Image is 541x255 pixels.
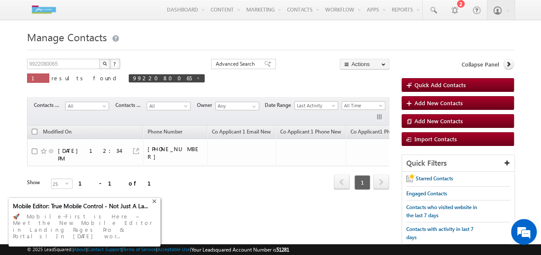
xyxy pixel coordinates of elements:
[414,135,457,143] span: Import Contacts
[373,176,389,189] a: next
[31,74,45,82] span: 1
[39,127,76,138] a: Modified On
[51,74,120,82] span: results found
[416,175,453,182] span: Starred Contacts
[157,246,190,252] a: Acceptable Use
[354,175,370,190] span: 1
[340,59,389,70] button: Actions
[212,128,271,135] span: Co Applicant 1 Email New
[276,246,289,253] span: 51281
[346,127,414,138] a: Co Applicant1 Phone New
[342,101,385,110] a: All Time
[280,128,341,135] span: Co Applicant 1 Phone New
[79,178,161,188] div: 1 - 1 of 1
[150,195,160,205] div: +
[414,99,463,106] span: Add New Contacts
[66,102,106,110] span: All
[65,102,109,110] a: All
[51,179,65,188] span: 25
[295,102,335,109] span: Last Activity
[197,101,215,109] span: Owner
[276,127,345,138] a: Co Applicant 1 Phone New
[414,81,466,88] span: Quick Add Contacts
[115,101,147,109] span: Contacts Source
[402,155,514,172] div: Quick Filters
[143,127,187,138] a: Phone Number
[58,147,122,162] div: [DATE] 12:34 PM
[215,102,259,110] input: Type to Search
[248,102,258,111] a: Show All Items
[334,176,350,189] a: prev
[113,60,117,67] span: ?
[65,181,72,185] span: select
[334,175,350,189] span: prev
[27,2,60,17] img: Custom Logo
[88,246,121,252] a: Contact Support
[342,102,383,109] span: All Time
[406,204,477,219] span: Contacts who visited website in the last 7 days
[148,128,182,135] span: Phone Number
[103,61,107,66] img: Search
[406,190,447,197] span: Engaged Contacts
[27,179,44,186] div: Show
[34,101,65,109] span: Contacts Stage
[414,117,463,124] span: Add New Contacts
[110,59,120,69] button: ?
[32,129,37,134] input: Check all records
[373,175,389,189] span: next
[27,246,289,254] span: © 2025 LeadSquared | | | | |
[351,128,410,135] span: Co Applicant1 Phone New
[294,101,338,110] a: Last Activity
[27,30,107,44] span: Manage Contacts
[13,210,156,242] div: 🚀 Mobile-First is Here – Meet the New Mobile Editor in Landing Pages Pro & Portals! In [DATE] wor...
[133,74,192,82] span: 9922080065
[208,127,275,138] a: Co Applicant 1 Email New
[216,60,257,68] span: Advanced Search
[147,102,190,110] a: All
[74,246,86,252] a: About
[406,226,474,240] span: Contacts with activity in last 7 days
[13,202,151,210] div: Mobile Editor: True Mobile Control - Not Just A La...
[191,246,289,253] span: Your Leadsquared Account Number is
[147,102,188,110] span: All
[123,246,156,252] a: Terms of Service
[148,145,203,161] div: [PHONE_NUMBER]
[265,101,294,109] span: Date Range
[43,128,72,135] span: Modified On
[462,61,499,68] span: Collapse Panel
